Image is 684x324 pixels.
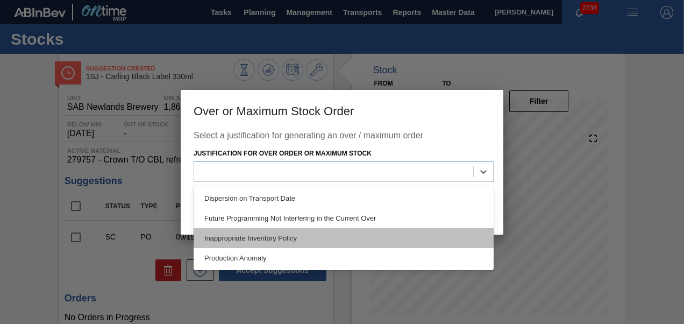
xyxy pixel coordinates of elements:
[194,208,494,228] div: Future Programming Not Interfering in the Current Over
[194,150,372,157] label: Justification for Over Order or Maximum Stock
[181,90,503,131] h3: Over or Maximum Stock Order
[194,228,494,248] div: Inappropriate Inventory Policy
[194,131,490,146] div: Select a justification for generating an over / maximum order
[194,188,494,208] div: Dispersion on Transport Date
